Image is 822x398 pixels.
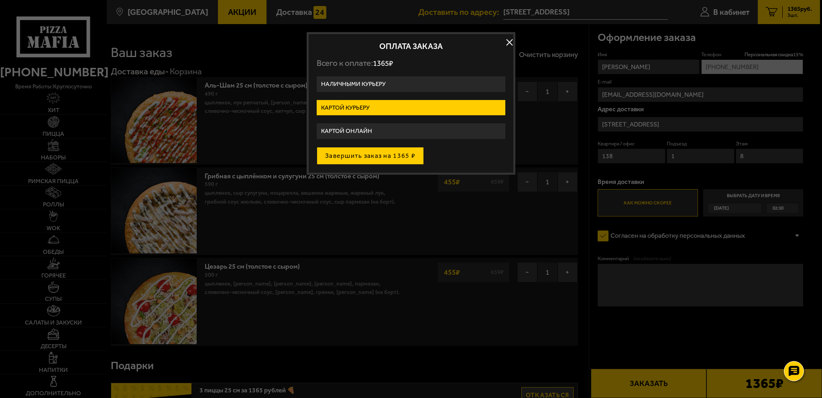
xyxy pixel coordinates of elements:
p: Всего к оплате: [317,58,505,68]
label: Картой онлайн [317,123,505,139]
span: 1365 ₽ [373,59,393,68]
h2: Оплата заказа [317,42,505,50]
button: Завершить заказ на 1365 ₽ [317,147,424,165]
label: Картой курьеру [317,100,505,116]
label: Наличными курьеру [317,76,505,92]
